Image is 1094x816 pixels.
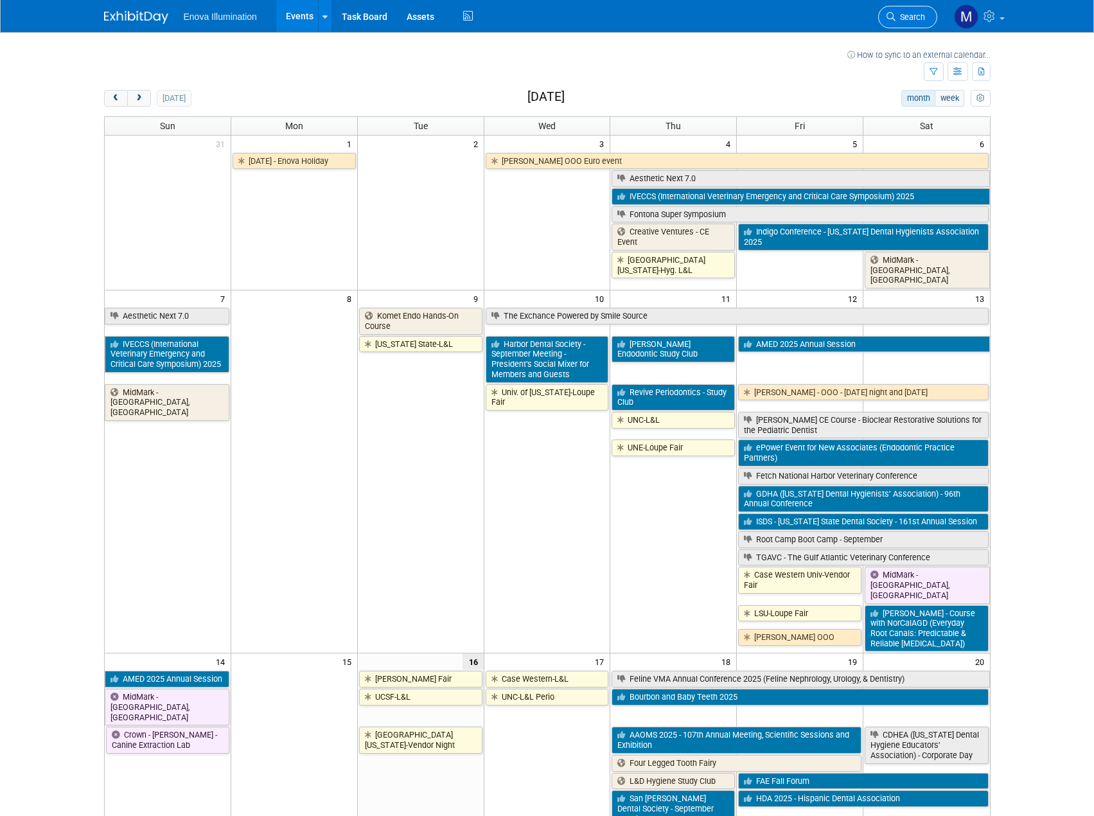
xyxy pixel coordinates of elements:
a: [GEOGRAPHIC_DATA][US_STATE]-Hyg. L&L [612,252,735,278]
button: month [901,90,935,107]
span: 8 [346,290,357,306]
span: 5 [851,136,863,152]
a: Four Legged Tooth Fairy [612,755,861,772]
a: AMED 2025 Annual Session [105,671,229,687]
a: AAOMS 2025 - 107th Annual Meeting, Scientific Sessions and Exhibition [612,727,861,753]
span: Sun [160,121,175,131]
a: [PERSON_NAME] Fair [359,671,482,687]
a: HDA 2025 - Hispanic Dental Association [738,790,988,807]
a: Revive Periodontics - Study Club [612,384,735,411]
a: Fetch National Harbor Veterinary Conference [738,468,988,484]
span: Tue [414,121,428,131]
a: L&D Hygiene Study Club [612,773,735,790]
a: MidMark - [GEOGRAPHIC_DATA], [GEOGRAPHIC_DATA] [865,567,989,603]
a: [PERSON_NAME] - Course with NorCalAGD (Everyday Root Canals: Predictable & Reliable [MEDICAL_DATA]) [865,605,988,652]
a: ePower Event for New Associates (Endodontic Practice Partners) [738,439,988,466]
a: Harbor Dental Society - September Meeting - President’s Social Mixer for Members and Guests [486,336,609,383]
a: MidMark - [GEOGRAPHIC_DATA], [GEOGRAPHIC_DATA] [105,384,229,421]
span: 10 [594,290,610,306]
a: Komet Endo Hands-On Course [359,308,482,334]
span: 13 [974,290,990,306]
span: 17 [594,653,610,670]
a: Case Western Univ-Vendor Fair [738,567,861,593]
a: Case Western-L&L [486,671,609,687]
a: Root Camp Boot Camp - September [738,531,988,548]
button: myCustomButton [971,90,990,107]
span: 18 [720,653,736,670]
span: Mon [285,121,303,131]
a: FAE Fall Forum [738,773,988,790]
a: UCSF-L&L [359,689,482,705]
a: GDHA ([US_STATE] Dental Hygienists’ Association) - 96th Annual Conference [738,486,988,512]
span: Fri [795,121,805,131]
a: [PERSON_NAME] - OOO - [DATE] night and [DATE] [738,384,988,401]
span: 9 [472,290,484,306]
span: 15 [341,653,357,670]
span: 31 [215,136,231,152]
a: Bourbon and Baby Teeth 2025 [612,689,988,705]
span: Sat [920,121,933,131]
a: Indigo Conference - [US_STATE] Dental Hygienists Association 2025 [738,224,988,250]
a: UNC-L&L [612,412,735,429]
a: [PERSON_NAME] Endodontic Study Club [612,336,735,362]
span: 16 [463,653,484,670]
span: 20 [974,653,990,670]
button: week [935,90,964,107]
span: 7 [219,290,231,306]
a: MidMark - [GEOGRAPHIC_DATA], [GEOGRAPHIC_DATA] [105,689,229,725]
span: Wed [538,121,556,131]
button: [DATE] [157,90,191,107]
span: 12 [847,290,863,306]
a: [PERSON_NAME] OOO [738,629,861,646]
a: [PERSON_NAME] OOO Euro event [486,153,989,170]
a: The Exchance Powered by Smile Source [486,308,989,324]
span: 11 [720,290,736,306]
button: next [127,90,151,107]
span: 1 [346,136,357,152]
a: [US_STATE] State-L&L [359,336,482,353]
a: TGAVC - The Gulf Atlantic Veterinary Conference [738,549,988,566]
a: ISDS - [US_STATE] State Dental Society - 161st Annual Session [738,513,988,530]
span: 3 [598,136,610,152]
a: MidMark - [GEOGRAPHIC_DATA], [GEOGRAPHIC_DATA] [865,252,989,288]
a: Search [878,6,937,28]
a: [DATE] - Enova Holiday [233,153,356,170]
button: prev [104,90,128,107]
span: Thu [666,121,681,131]
h2: [DATE] [527,90,565,104]
span: Search [895,12,925,22]
span: 19 [847,653,863,670]
img: Max Zid [954,4,978,29]
a: UNE-Loupe Fair [612,439,735,456]
a: Fontona Super Symposium [612,206,988,223]
a: LSU-Loupe Fair [738,605,861,622]
a: Aesthetic Next 7.0 [612,170,989,187]
span: 2 [472,136,484,152]
i: Personalize Calendar [976,94,985,103]
a: Univ. of [US_STATE]-Loupe Fair [486,384,609,411]
a: AMED 2025 Annual Session [738,336,989,353]
a: Feline VMA Annual Conference 2025 (Feline Nephrology, Urology, & Dentistry) [612,671,989,687]
a: Aesthetic Next 7.0 [105,308,229,324]
a: CDHEA ([US_STATE] Dental Hygiene Educators’ Association) - Corporate Day [865,727,988,763]
a: [GEOGRAPHIC_DATA][US_STATE]-Vendor Night [359,727,482,753]
span: 6 [978,136,990,152]
a: Crown - [PERSON_NAME] - Canine Extraction Lab [106,727,229,753]
span: Enova Illumination [184,12,257,22]
a: How to sync to an external calendar... [847,50,991,60]
a: IVECCS (International Veterinary Emergency and Critical Care Symposium) 2025 [105,336,229,373]
a: UNC-L&L Perio [486,689,609,705]
img: ExhibitDay [104,11,168,24]
span: 14 [215,653,231,670]
span: 4 [725,136,736,152]
a: IVECCS (International Veterinary Emergency and Critical Care Symposium) 2025 [612,188,989,205]
a: [PERSON_NAME] CE Course - Bioclear Restorative Solutions for the Pediatric Dentist [738,412,988,438]
a: Creative Ventures - CE Event [612,224,735,250]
